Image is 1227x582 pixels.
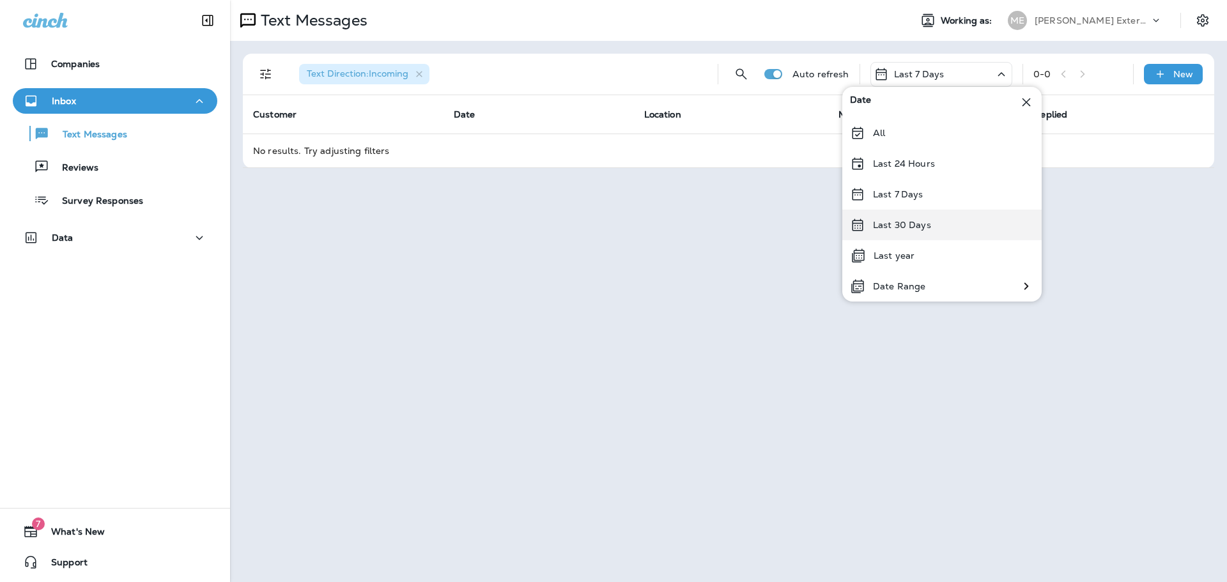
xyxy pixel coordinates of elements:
button: Search Messages [729,61,754,87]
span: Replied [1034,109,1067,120]
div: ME [1008,11,1027,30]
span: Location [644,109,681,120]
span: Text Direction : Incoming [307,68,408,79]
td: No results. Try adjusting filters [243,134,1214,167]
p: Date Range [873,281,925,291]
button: 7What's New [13,519,217,544]
button: Data [13,225,217,250]
button: Filters [253,61,279,87]
p: Last 24 Hours [873,158,935,169]
button: Survey Responses [13,187,217,213]
button: Collapse Sidebar [190,8,226,33]
span: Customer [253,109,297,120]
p: Last year [874,250,914,261]
p: Survey Responses [49,195,143,208]
button: Companies [13,51,217,77]
span: Date [454,109,475,120]
p: New [1173,69,1193,79]
p: Text Messages [50,129,127,141]
span: Working as: [941,15,995,26]
span: Message [838,109,877,120]
button: Reviews [13,153,217,180]
p: Last 7 Days [894,69,945,79]
p: Auto refresh [792,69,849,79]
button: Inbox [13,88,217,114]
span: 7 [32,517,45,530]
p: Reviews [49,162,98,174]
p: Last 30 Days [873,220,931,230]
button: Support [13,549,217,575]
button: Text Messages [13,120,217,147]
p: Text Messages [256,11,367,30]
span: Date [850,95,872,110]
p: Data [52,233,73,243]
p: Companies [51,59,100,69]
p: Inbox [52,96,76,106]
p: All [873,128,885,138]
span: Support [38,557,88,572]
div: Text Direction:Incoming [299,64,429,84]
button: Settings [1191,9,1214,32]
p: Last 7 Days [873,189,923,199]
div: 0 - 0 [1033,69,1051,79]
span: What's New [38,526,105,542]
p: [PERSON_NAME] Exterminating [1035,15,1150,26]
